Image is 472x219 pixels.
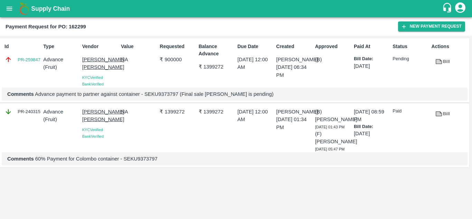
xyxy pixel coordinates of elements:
[43,116,79,123] p: ( Fruit )
[432,108,454,120] a: Bill
[43,56,79,63] p: Advance
[121,56,157,63] p: NA
[31,5,70,12] b: Supply Chain
[454,1,466,16] div: account of current user
[354,130,390,137] p: [DATE]
[432,43,468,50] p: Actions
[354,43,390,50] p: Paid At
[82,128,103,132] span: KYC Verified
[4,43,40,50] p: Id
[315,108,351,124] p: (B) [PERSON_NAME]
[276,116,312,131] p: [DATE] 01:34 PM
[354,56,390,62] p: Bill Date:
[160,43,196,50] p: Requested
[276,56,312,63] p: [PERSON_NAME]
[237,56,273,71] p: [DATE] 12:00 AM
[315,130,351,146] p: (F) [PERSON_NAME]
[43,108,79,116] p: Advance
[7,155,462,163] p: 60% Payment for Colombo container - SEKU9373797
[315,56,351,63] p: (B)
[43,43,79,50] p: Type
[17,2,31,16] img: logo
[121,108,157,116] p: NA
[1,1,17,17] button: open drawer
[432,56,454,68] a: Bill
[276,108,312,116] p: [PERSON_NAME]
[442,2,454,15] div: customer-support
[199,43,235,57] p: Balance Advance
[199,63,235,71] p: ₹ 1399272
[121,43,157,50] p: Value
[18,56,40,63] a: PR-259847
[315,43,351,50] p: Approved
[315,147,345,151] span: [DATE] 05:47 PM
[31,4,442,13] a: Supply Chain
[393,43,428,50] p: Status
[237,108,273,124] p: [DATE] 12:00 AM
[160,108,196,116] p: ₹ 1399272
[82,75,103,80] span: KYC Verified
[43,63,79,71] p: ( Fruit )
[6,24,86,29] b: Payment Request for PO: 162299
[199,108,235,116] p: ₹ 1399272
[7,90,462,98] p: Advance payment to partner against container - SEKU9373797 (Final sale [PERSON_NAME] is pending)
[7,91,34,97] b: Comments
[82,82,104,86] span: Bank Verified
[354,124,390,130] p: Bill Date:
[82,134,104,138] span: Bank Verified
[393,108,428,115] p: Paid
[354,62,390,70] p: [DATE]
[315,125,345,129] span: [DATE] 01:43 PM
[393,56,428,62] p: Pending
[82,56,118,71] p: [PERSON_NAME] [PERSON_NAME]
[276,63,312,79] p: [DATE] 06:34 PM
[276,43,312,50] p: Created
[7,156,34,162] b: Comments
[237,43,273,50] p: Due Date
[82,43,118,50] p: Vendor
[82,108,118,124] p: [PERSON_NAME] [PERSON_NAME]
[398,21,465,31] button: New Payment Request
[4,108,40,116] div: PR-240315
[354,108,390,124] p: [DATE] 08:59 PM
[160,56,196,63] p: ₹ 900000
